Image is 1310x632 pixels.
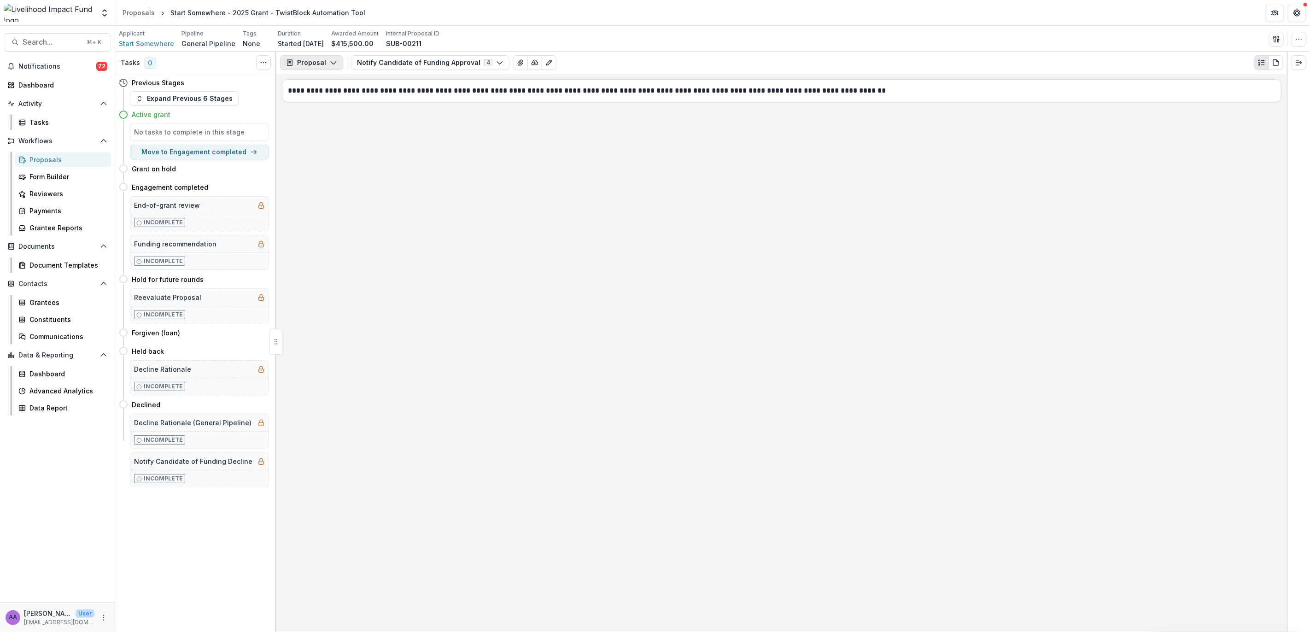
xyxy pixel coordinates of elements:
[386,39,421,48] p: SUB-00211
[29,369,104,379] div: Dashboard
[29,172,104,181] div: Form Builder
[119,29,145,38] p: Applicant
[18,280,96,288] span: Contacts
[18,80,104,90] div: Dashboard
[1269,55,1283,70] button: PDF view
[386,29,439,38] p: Internal Proposal ID
[170,8,365,18] div: Start Somewhere - 2025 Grant - TwistBlock Automation Tool
[29,332,104,341] div: Communications
[18,100,96,108] span: Activity
[29,315,104,324] div: Constituents
[15,295,111,310] a: Grantees
[1288,4,1306,22] button: Get Help
[181,29,204,38] p: Pipeline
[134,127,265,137] h5: No tasks to complete in this stage
[278,29,301,38] p: Duration
[144,218,183,227] p: Incomplete
[24,609,72,618] p: [PERSON_NAME]
[15,186,111,201] a: Reviewers
[119,6,158,19] a: Proposals
[4,33,111,52] button: Search...
[85,37,103,47] div: ⌘ + K
[119,6,369,19] nav: breadcrumb
[331,29,379,38] p: Awarded Amount
[4,77,111,93] a: Dashboard
[1254,55,1269,70] button: Plaintext view
[542,55,556,70] button: Edit as form
[134,293,201,302] h5: Reevaluate Proposal
[130,91,239,106] button: Expand Previous 6 Stages
[18,351,96,359] span: Data & Reporting
[1292,55,1306,70] button: Expand right
[96,62,107,71] span: 72
[134,456,252,466] h5: Notify Candidate of Funding Decline
[4,96,111,111] button: Open Activity
[331,39,374,48] p: $415,500.00
[144,257,183,265] p: Incomplete
[132,164,176,174] h4: Grant on hold
[132,346,164,356] h4: Held back
[4,348,111,363] button: Open Data & Reporting
[29,155,104,164] div: Proposals
[121,59,140,67] h3: Tasks
[29,260,104,270] div: Document Templates
[15,400,111,415] a: Data Report
[15,169,111,184] a: Form Builder
[29,403,104,413] div: Data Report
[4,134,111,148] button: Open Workflows
[144,310,183,319] p: Incomplete
[4,59,111,74] button: Notifications72
[243,29,257,38] p: Tags
[278,39,324,48] p: Started [DATE]
[144,436,183,444] p: Incomplete
[144,382,183,391] p: Incomplete
[513,55,528,70] button: View Attached Files
[4,239,111,254] button: Open Documents
[130,145,269,159] button: Move to Engagement completed
[134,200,200,210] h5: End-of-grant review
[132,78,184,88] h4: Previous Stages
[243,39,260,48] p: None
[119,39,174,48] a: Start Somewhere
[15,203,111,218] a: Payments
[181,39,235,48] p: General Pipeline
[15,366,111,381] a: Dashboard
[132,400,160,410] h4: Declined
[132,110,170,119] h4: Active grant
[134,364,191,374] h5: Decline Rationale
[76,609,94,618] p: User
[15,220,111,235] a: Grantee Reports
[29,386,104,396] div: Advanced Analytics
[18,243,96,251] span: Documents
[15,383,111,398] a: Advanced Analytics
[29,223,104,233] div: Grantee Reports
[144,474,183,483] p: Incomplete
[29,117,104,127] div: Tasks
[280,55,343,70] button: Proposal
[24,618,94,626] p: [EMAIL_ADDRESS][DOMAIN_NAME]
[132,328,180,338] h4: Forgiven (loan)
[134,418,251,427] h5: Decline Rationale (General Pipeline)
[132,275,204,284] h4: Hold for future rounds
[23,38,81,47] span: Search...
[15,312,111,327] a: Constituents
[18,137,96,145] span: Workflows
[15,115,111,130] a: Tasks
[123,8,155,18] div: Proposals
[256,55,271,70] button: Toggle View Cancelled Tasks
[29,206,104,216] div: Payments
[4,4,94,22] img: Livelihood Impact Fund logo
[9,614,17,620] div: Aude Anquetil
[1266,4,1284,22] button: Partners
[351,55,509,70] button: Notify Candidate of Funding Approval4
[29,189,104,199] div: Reviewers
[15,152,111,167] a: Proposals
[134,239,216,249] h5: Funding recommendation
[98,4,111,22] button: Open entity switcher
[132,182,208,192] h4: Engagement completed
[15,257,111,273] a: Document Templates
[144,58,156,69] span: 0
[18,63,96,70] span: Notifications
[29,298,104,307] div: Grantees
